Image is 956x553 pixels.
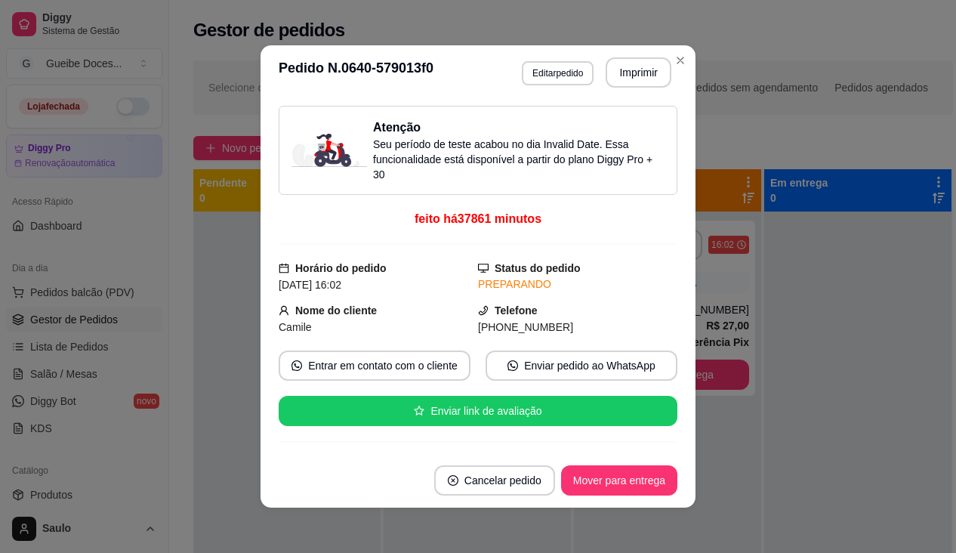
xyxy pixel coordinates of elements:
strong: Status do pedido [495,262,581,274]
button: whats-appEnviar pedido ao WhatsApp [486,351,677,381]
button: starEnviar link de avaliação [279,396,677,426]
span: [DATE] 16:02 [279,279,341,291]
h3: Atenção [373,119,665,137]
button: Close [668,48,692,73]
strong: Telefone [495,304,538,317]
span: whats-app [507,360,518,371]
span: feito há 37861 minutos [415,212,541,225]
img: delivery-image [291,134,367,167]
button: whats-appEntrar em contato com o cliente [279,351,470,381]
h3: Pedido N. 0640-579013f0 [279,57,433,88]
span: user [279,305,289,316]
span: star [414,406,424,416]
span: phone [478,305,489,316]
span: desktop [478,263,489,273]
span: [PHONE_NUMBER] [478,321,573,333]
button: Imprimir [606,57,671,88]
span: close-circle [448,475,458,486]
button: Editarpedido [522,61,594,85]
div: PREPARANDO [478,276,677,292]
button: close-circleCancelar pedido [434,465,555,496]
span: whats-app [291,360,302,371]
strong: Horário do pedido [295,262,387,274]
span: calendar [279,263,289,273]
button: Mover para entrega [561,465,677,496]
span: Camile [279,321,312,333]
p: Seu período de teste acabou no dia Invalid Date . Essa funcionalidade está disponível a partir do... [373,137,665,182]
strong: Nome do cliente [295,304,377,317]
